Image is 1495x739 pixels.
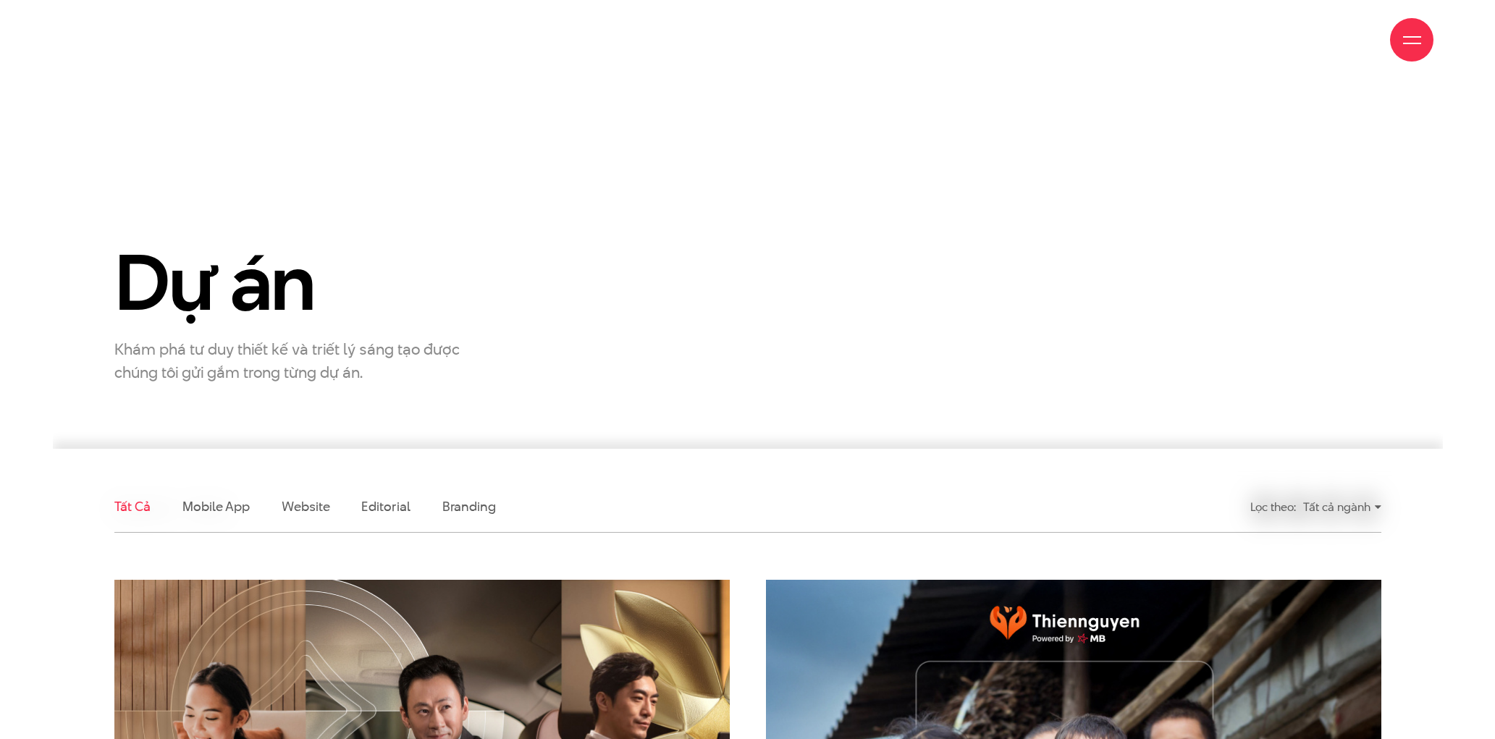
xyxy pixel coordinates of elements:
a: Branding [442,497,496,515]
a: Tất cả [114,497,151,515]
a: Mobile app [182,497,250,515]
p: Khám phá tư duy thiết kế và triết lý sáng tạo được chúng tôi gửi gắm trong từng dự án. [114,337,476,384]
a: Editorial [361,497,410,515]
a: Website [282,497,329,515]
div: Lọc theo: [1250,494,1296,520]
h1: Dự án [114,241,513,324]
div: Tất cả ngành [1303,494,1381,520]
